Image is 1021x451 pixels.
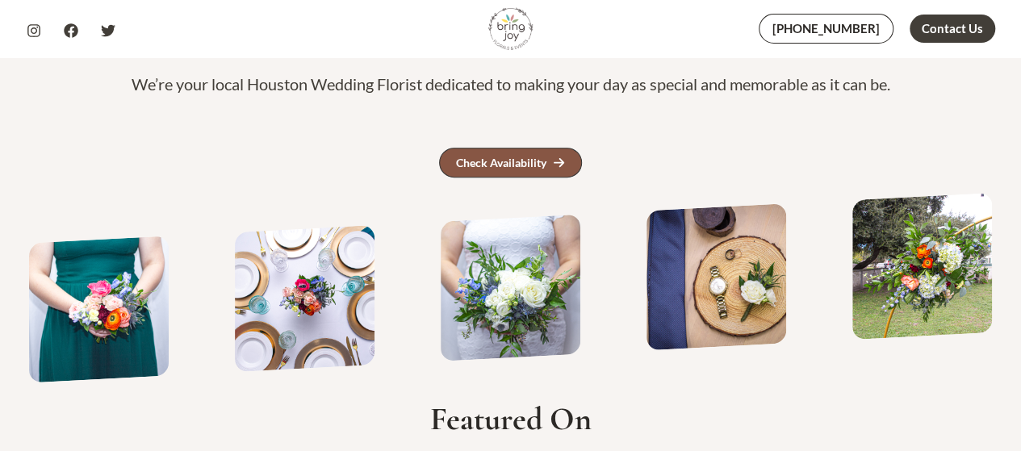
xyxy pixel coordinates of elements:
a: Contact Us [910,15,995,43]
img: Bring Joy [488,6,533,51]
a: Instagram [27,23,41,38]
a: Check Availability [439,148,582,177]
h2: Featured On [19,399,1002,438]
a: Facebook [64,23,78,38]
p: We’re your local Houston Wedding Florist dedicated to making your day as special and memorable as... [19,69,1002,99]
a: Twitter [101,23,115,38]
div: Check Availability [456,157,546,169]
a: [PHONE_NUMBER] [759,14,893,44]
